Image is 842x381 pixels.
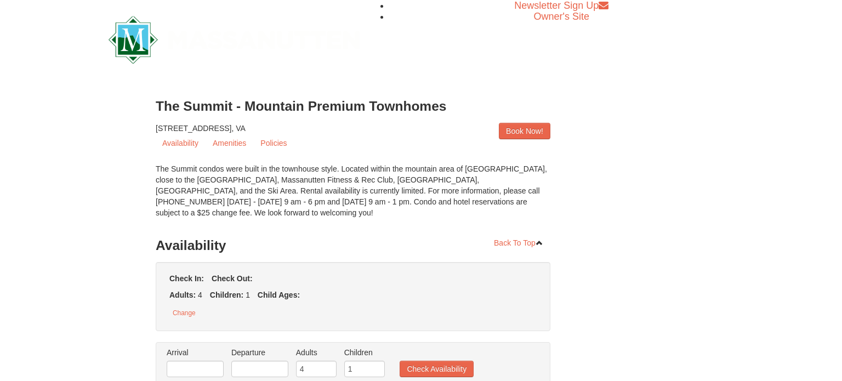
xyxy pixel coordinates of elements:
[156,235,550,257] h3: Availability
[167,347,224,358] label: Arrival
[246,291,250,299] span: 1
[206,135,253,151] a: Amenities
[212,274,253,283] strong: Check Out:
[499,123,550,139] a: Book Now!
[534,11,589,22] a: Owner's Site
[156,95,686,117] h3: The Summit - Mountain Premium Townhomes
[167,306,202,320] button: Change
[258,291,300,299] strong: Child Ages:
[210,291,243,299] strong: Children:
[156,163,550,229] div: The Summit condos were built in the townhouse style. Located within the mountain area of [GEOGRAP...
[169,274,204,283] strong: Check In:
[254,135,293,151] a: Policies
[109,16,360,64] img: Massanutten Resort Logo
[231,347,288,358] label: Departure
[487,235,550,251] a: Back To Top
[344,347,385,358] label: Children
[296,347,337,358] label: Adults
[198,291,202,299] span: 4
[169,291,196,299] strong: Adults:
[156,135,205,151] a: Availability
[109,25,360,51] a: Massanutten Resort
[400,361,474,377] button: Check Availability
